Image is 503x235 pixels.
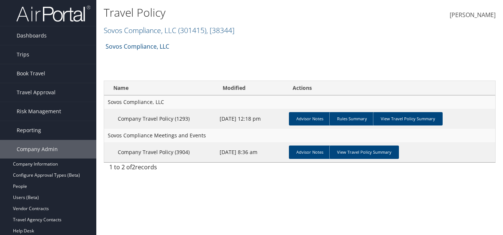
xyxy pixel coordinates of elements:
a: Advisor Notes [289,112,331,125]
td: Company Travel Policy (3904) [104,142,216,162]
div: 1 to 2 of records [109,163,196,175]
span: Book Travel [17,64,45,83]
span: Risk Management [17,102,61,121]
td: Sovos Compliance Meetings and Events [104,129,495,142]
a: View Travel Policy Summary [329,146,399,159]
span: Reporting [17,121,41,140]
th: Name: activate to sort column ascending [104,81,216,95]
a: View Travel Policy Summary [373,112,443,125]
h1: Travel Policy [104,5,365,20]
span: [PERSON_NAME] [450,11,496,19]
td: Company Travel Policy (1293) [104,109,216,129]
span: , [ 38344 ] [206,25,234,35]
td: Sovos Compliance, LLC [104,95,495,109]
span: Travel Approval [17,83,56,102]
th: Modified: activate to sort column descending [216,81,286,95]
td: [DATE] 12:18 pm [216,109,286,129]
span: ( 301415 ) [178,25,206,35]
td: [DATE] 8:36 am [216,142,286,162]
span: Dashboards [17,26,47,45]
th: Actions [286,81,495,95]
a: Advisor Notes [289,146,331,159]
img: airportal-logo.png [16,5,90,22]
a: [PERSON_NAME] [450,4,496,27]
a: Sovos Compliance, LLC [104,25,234,35]
span: Company Admin [17,140,58,159]
span: 2 [132,163,135,171]
a: Sovos Compliance, LLC [106,39,169,54]
a: Rules Summary [329,112,374,125]
span: Trips [17,45,29,64]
